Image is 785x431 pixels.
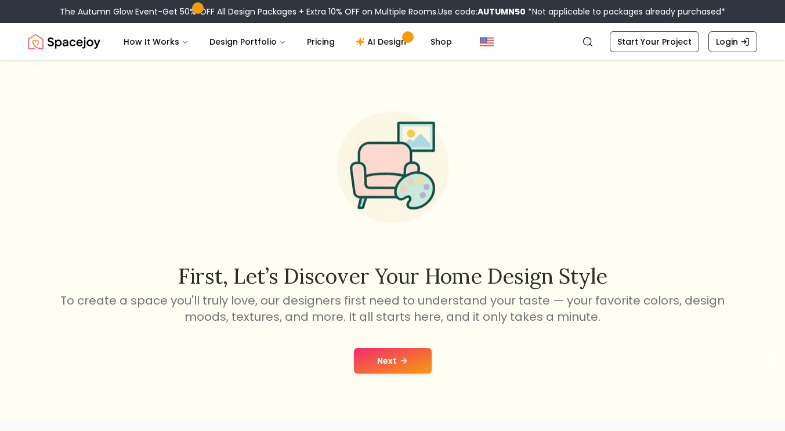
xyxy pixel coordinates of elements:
a: Pricing [298,30,344,53]
button: Design Portfolio [200,30,295,53]
img: Start Style Quiz Illustration [319,93,467,241]
a: AI Design [346,30,419,53]
b: AUTUMN50 [477,6,526,17]
img: United States [480,35,494,49]
span: Use code: [438,6,526,17]
nav: Main [114,30,461,53]
a: Login [708,31,757,52]
p: To create a space you'll truly love, our designers first need to understand your taste — your fav... [59,292,727,325]
div: The Autumn Glow Event-Get 50% OFF All Design Packages + Extra 10% OFF on Multiple Rooms. [60,6,725,17]
span: *Not applicable to packages already purchased* [526,6,725,17]
button: How It Works [114,30,198,53]
a: Shop [421,30,461,53]
a: Start Your Project [610,31,699,52]
nav: Global [28,23,757,60]
img: Spacejoy Logo [28,30,100,53]
a: Spacejoy [28,30,100,53]
h2: First, let’s discover your home design style [59,265,727,288]
button: Next [354,348,432,374]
